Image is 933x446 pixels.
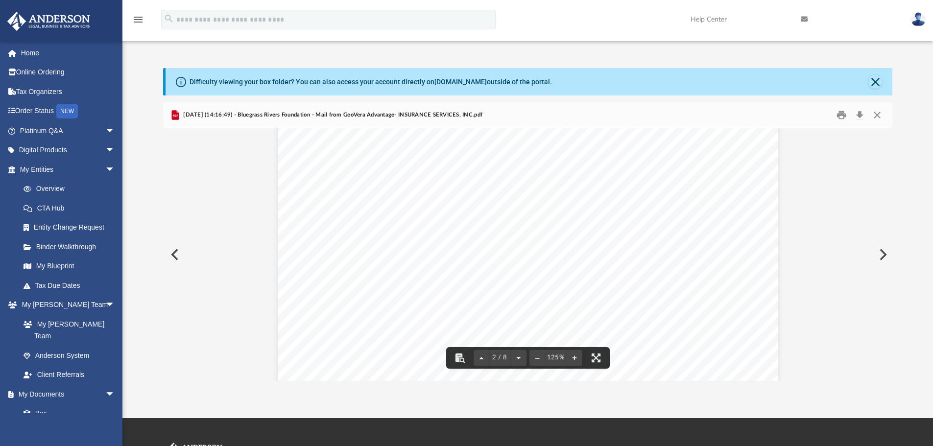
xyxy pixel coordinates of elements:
[14,276,130,295] a: Tax Due Dates
[489,354,511,361] span: 2 / 8
[132,14,144,25] i: menu
[4,12,93,31] img: Anderson Advisors Platinum Portal
[14,346,125,365] a: Anderson System
[14,179,130,199] a: Overview
[14,218,130,237] a: Entity Change Request
[529,347,545,369] button: Zoom out
[7,160,130,179] a: My Entitiesarrow_drop_down
[14,198,130,218] a: CTA Hub
[851,108,868,123] button: Download
[474,347,489,369] button: Previous page
[868,75,882,89] button: Close
[105,384,125,404] span: arrow_drop_down
[163,102,893,381] div: Preview
[868,108,886,123] button: Close
[449,347,471,369] button: Toggle findbar
[7,43,130,63] a: Home
[105,160,125,180] span: arrow_drop_down
[7,63,130,82] a: Online Ordering
[7,384,125,404] a: My Documentsarrow_drop_down
[163,128,893,381] div: Document Viewer
[164,13,174,24] i: search
[7,82,130,101] a: Tax Organizers
[511,347,526,369] button: Next page
[181,111,482,119] span: [DATE] (14:16:49) - Bluegrass Rivers Foundation - Mail from GeoVera Advantage- INSURANCE SERVICES...
[7,295,125,315] a: My [PERSON_NAME] Teamarrow_drop_down
[163,241,185,268] button: Previous File
[14,257,125,276] a: My Blueprint
[190,77,552,87] div: Difficulty viewing your box folder? You can also access your account directly on outside of the p...
[545,354,567,361] div: Current zoom level
[871,241,893,268] button: Next File
[7,101,130,121] a: Order StatusNEW
[585,347,607,369] button: Enter fullscreen
[14,237,130,257] a: Binder Walkthrough
[911,12,926,26] img: User Pic
[163,128,893,381] div: File preview
[567,347,582,369] button: Zoom in
[14,404,120,423] a: Box
[434,78,487,86] a: [DOMAIN_NAME]
[105,295,125,315] span: arrow_drop_down
[489,347,511,369] button: 2 / 8
[105,121,125,141] span: arrow_drop_down
[56,104,78,118] div: NEW
[14,365,125,385] a: Client Referrals
[105,141,125,161] span: arrow_drop_down
[7,121,130,141] a: Platinum Q&Aarrow_drop_down
[14,314,120,346] a: My [PERSON_NAME] Team
[132,19,144,25] a: menu
[7,141,130,160] a: Digital Productsarrow_drop_down
[832,108,851,123] button: Print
